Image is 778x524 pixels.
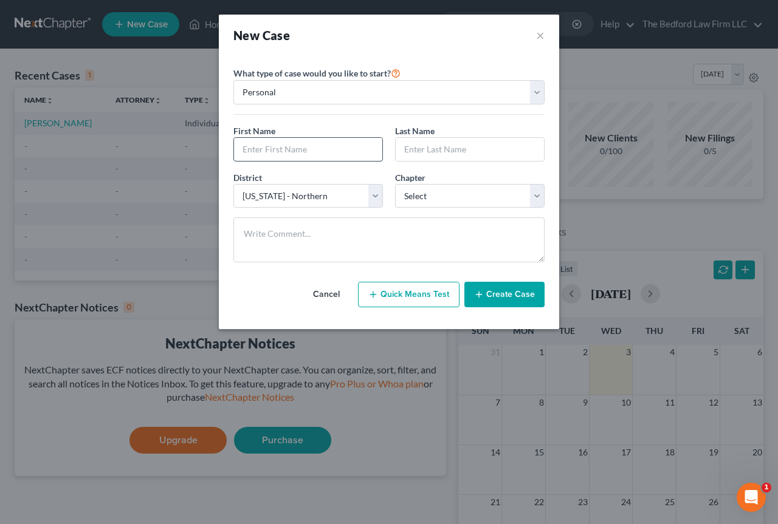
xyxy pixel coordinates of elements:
span: First Name [233,126,275,136]
iframe: Intercom live chat [737,483,766,512]
button: Quick Means Test [358,282,460,307]
button: Cancel [300,282,353,307]
input: Enter Last Name [396,138,544,161]
button: Create Case [464,282,545,307]
strong: New Case [233,28,290,43]
input: Enter First Name [234,138,382,161]
span: Chapter [395,172,425,183]
span: 1 [762,483,771,492]
span: District [233,172,262,183]
label: What type of case would you like to start? [233,66,401,80]
span: Last Name [395,126,435,136]
button: × [536,27,545,44]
